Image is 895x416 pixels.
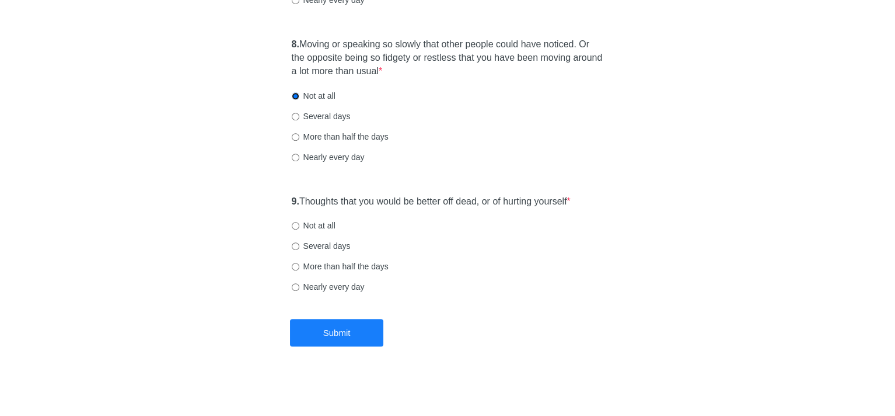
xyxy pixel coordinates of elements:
input: Nearly every day [292,154,299,161]
label: More than half the days [292,261,389,272]
label: Several days [292,110,351,122]
input: Several days [292,242,299,250]
label: Several days [292,240,351,252]
input: More than half the days [292,133,299,141]
label: Thoughts that you would be better off dead, or of hurting yourself [292,195,571,209]
strong: 8. [292,39,299,49]
label: Not at all [292,220,335,231]
label: Nearly every day [292,151,365,163]
label: Moving or speaking so slowly that other people could have noticed. Or the opposite being so fidge... [292,38,604,78]
strong: 9. [292,196,299,206]
input: Not at all [292,92,299,100]
label: Not at all [292,90,335,102]
button: Submit [290,319,383,346]
input: More than half the days [292,263,299,271]
label: More than half the days [292,131,389,143]
label: Nearly every day [292,281,365,293]
input: Several days [292,113,299,120]
input: Nearly every day [292,283,299,291]
input: Not at all [292,222,299,230]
